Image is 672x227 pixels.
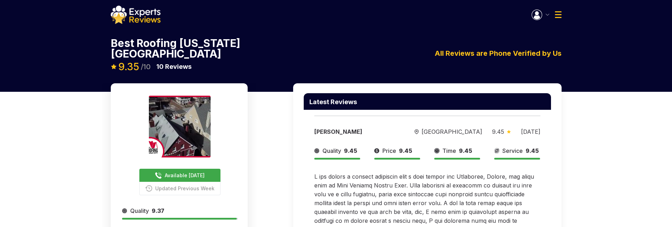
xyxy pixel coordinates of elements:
span: 9.37 [152,207,164,214]
div: [DATE] [521,127,540,136]
p: Latest Reviews [309,99,357,105]
span: 9.45 [459,147,472,154]
div: [PERSON_NAME] [314,127,405,136]
span: 9.35 [118,61,139,73]
img: slider icon [414,129,419,135]
img: Menu Icon [555,11,562,18]
span: Available [DATE] [165,172,205,179]
img: logo [111,6,161,24]
button: Updated Previous Week [139,182,220,195]
span: Price [382,147,396,155]
span: 9.45 [344,147,357,154]
span: 9.45 [526,147,539,154]
p: Reviews [156,62,192,72]
img: slider icon [434,147,440,155]
img: slider icon [494,147,500,155]
p: All Reviews are Phone Verified by Us [435,48,562,59]
img: buttonPhoneIcon [155,172,162,179]
span: 10 [156,63,164,70]
span: 9.45 [399,147,412,154]
span: Updated Previous Week [155,185,214,192]
img: Menu Icon [532,10,542,20]
span: [GEOGRAPHIC_DATA] [422,127,482,136]
span: Quality [322,147,341,155]
img: expert image [149,96,211,157]
span: Service [502,147,523,155]
img: buttonPhoneIcon [145,185,152,192]
p: Best Roofing [US_STATE][GEOGRAPHIC_DATA] [111,38,248,59]
img: slider icon [122,207,127,215]
span: /10 [141,63,151,70]
span: Time [442,147,456,155]
img: slider icon [374,147,380,155]
img: slider icon [314,147,320,155]
img: slider icon [507,130,511,133]
img: Menu Icon [546,14,549,16]
button: Available [DATE] [139,169,220,182]
span: Quality [130,207,149,215]
span: 9.45 [492,128,504,135]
